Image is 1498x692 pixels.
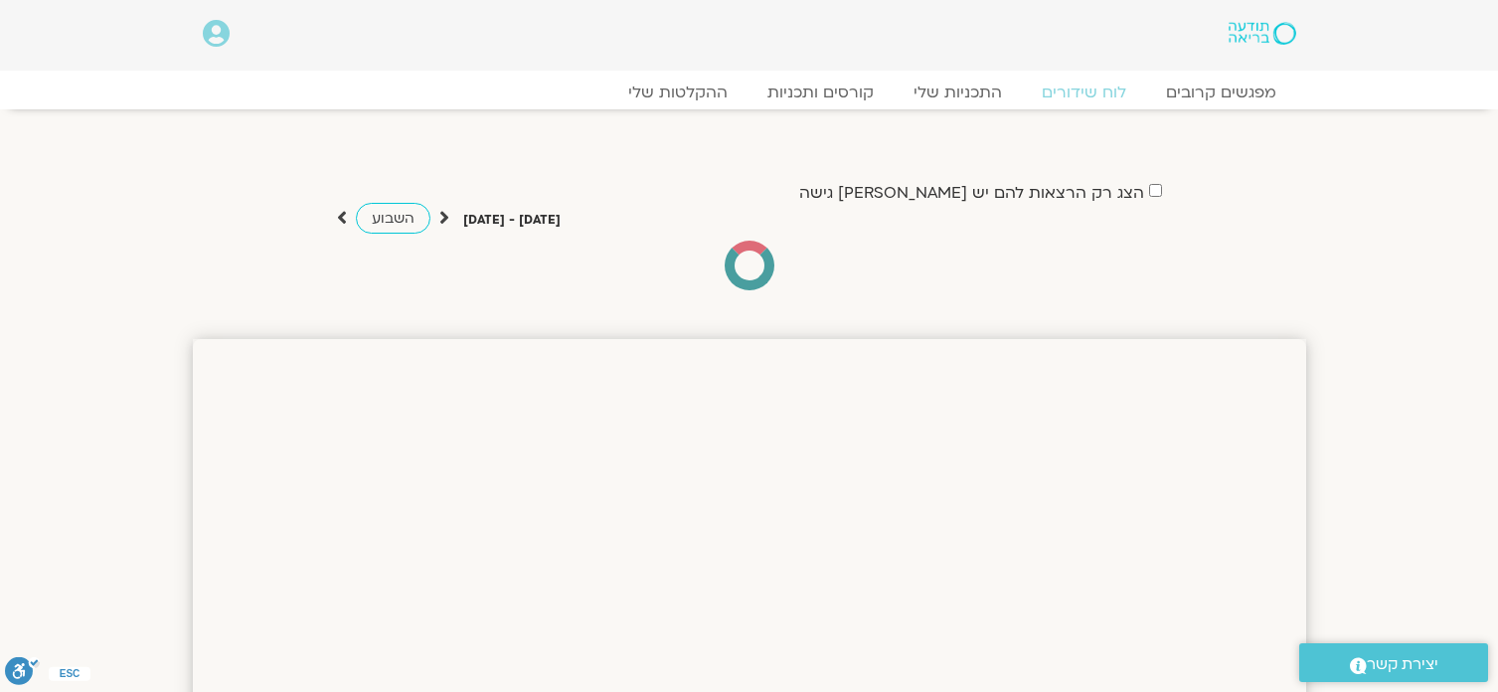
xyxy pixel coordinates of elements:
p: [DATE] - [DATE] [463,210,561,231]
a: השבוע [356,203,430,234]
a: לוח שידורים [1022,83,1146,102]
span: יצירת קשר [1367,651,1438,678]
label: הצג רק הרצאות להם יש [PERSON_NAME] גישה [799,184,1144,202]
a: יצירת קשר [1299,643,1488,682]
a: מפגשים קרובים [1146,83,1296,102]
a: התכניות שלי [894,83,1022,102]
nav: Menu [203,83,1296,102]
a: קורסים ותכניות [748,83,894,102]
span: השבוע [372,209,415,228]
a: ההקלטות שלי [608,83,748,102]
